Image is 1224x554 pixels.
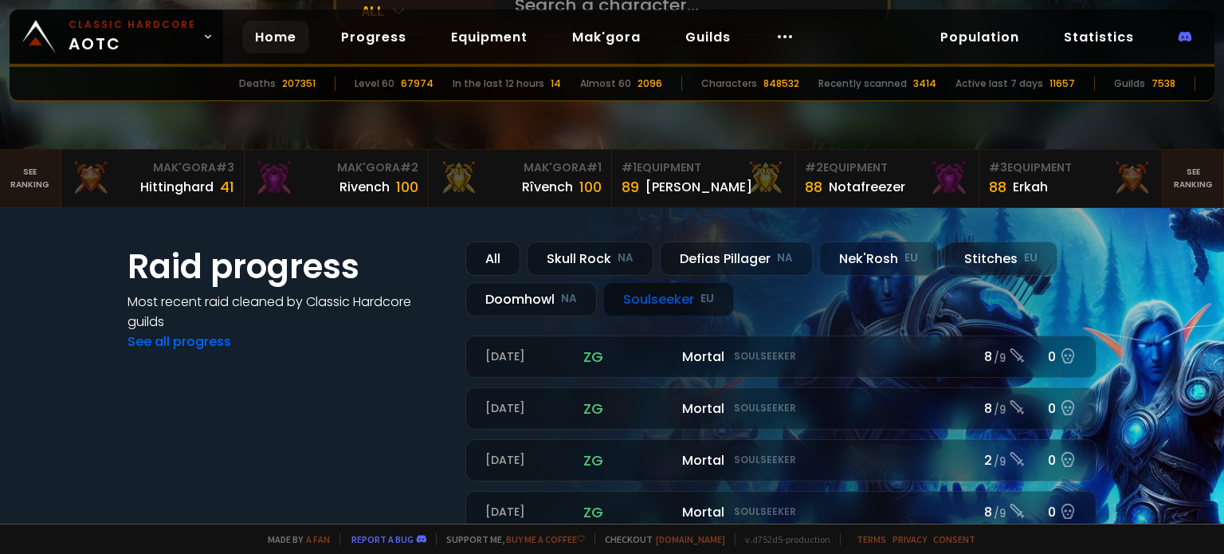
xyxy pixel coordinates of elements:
[989,159,1152,176] div: Equipment
[763,77,799,91] div: 848532
[10,10,223,64] a: Classic HardcoreAOTC
[396,176,418,198] div: 100
[989,176,1006,198] div: 88
[700,291,714,307] small: EU
[61,150,245,207] a: Mak'Gora#3Hittinghard41
[239,77,276,91] div: Deaths
[1151,77,1175,91] div: 7538
[805,176,822,198] div: 88
[618,250,634,266] small: NA
[465,242,520,276] div: All
[465,336,1096,378] a: [DATE]zgMortalSoulseeker8 /90
[989,159,1007,175] span: # 3
[805,159,968,176] div: Equipment
[673,21,743,53] a: Guilds
[928,21,1032,53] a: Population
[465,387,1096,430] a: [DATE]zgMortalSoulseeker8 /90
[527,242,653,276] div: Skull Rock
[818,77,907,91] div: Recently scanned
[622,159,637,175] span: # 1
[819,242,938,276] div: Nek'Rosh
[656,533,725,545] a: [DOMAIN_NAME]
[857,533,886,545] a: Terms
[735,533,830,545] span: v. d752d5 - production
[622,176,639,198] div: 89
[429,150,612,207] a: Mak'Gora#1Rîvench100
[140,177,214,197] div: Hittinghard
[645,177,752,197] div: [PERSON_NAME]
[242,21,309,53] a: Home
[438,21,540,53] a: Equipment
[127,332,231,351] a: See all progress
[216,159,234,175] span: # 3
[892,533,927,545] a: Privacy
[603,282,734,316] div: Soulseeker
[306,533,330,545] a: a fan
[913,77,936,91] div: 3414
[436,533,585,545] span: Support me,
[465,491,1096,533] a: [DATE]zgMortalSoulseeker8 /90
[465,439,1096,481] a: [DATE]zgMortalSoulseeker2 /90
[258,533,330,545] span: Made by
[401,77,433,91] div: 67974
[71,159,234,176] div: Mak'Gora
[282,77,316,91] div: 207351
[579,176,602,198] div: 100
[465,282,597,316] div: Doomhowl
[1013,177,1048,197] div: Erkah
[438,159,602,176] div: Mak'Gora
[453,77,544,91] div: In the last 12 hours
[254,159,418,176] div: Mak'Gora
[979,150,1163,207] a: #3Equipment88Erkah
[612,150,795,207] a: #1Equipment89[PERSON_NAME]
[701,77,757,91] div: Characters
[220,176,234,198] div: 41
[559,21,653,53] a: Mak'gora
[400,159,418,175] span: # 2
[1049,77,1075,91] div: 11657
[594,533,725,545] span: Checkout
[660,242,813,276] div: Defias Pillager
[551,77,561,91] div: 14
[245,150,428,207] a: Mak'Gora#2Rivench100
[522,177,573,197] div: Rîvench
[944,242,1057,276] div: Stitches
[339,177,390,197] div: Rivench
[1163,150,1224,207] a: Seeranking
[955,77,1043,91] div: Active last 7 days
[933,533,975,545] a: Consent
[127,242,446,292] h1: Raid progress
[355,77,394,91] div: Level 60
[622,159,785,176] div: Equipment
[351,533,414,545] a: Report a bug
[69,18,196,56] span: AOTC
[1114,77,1145,91] div: Guilds
[561,291,577,307] small: NA
[829,177,905,197] div: Notafreezer
[1024,250,1038,266] small: EU
[580,77,631,91] div: Almost 60
[904,250,918,266] small: EU
[805,159,823,175] span: # 2
[795,150,979,207] a: #2Equipment88Notafreezer
[506,533,585,545] a: Buy me a coffee
[362,2,496,20] div: All
[328,21,419,53] a: Progress
[637,77,662,91] div: 2096
[127,292,446,332] h4: Most recent raid cleaned by Classic Hardcore guilds
[1051,21,1147,53] a: Statistics
[777,250,793,266] small: NA
[586,159,602,175] span: # 1
[69,18,196,32] small: Classic Hardcore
